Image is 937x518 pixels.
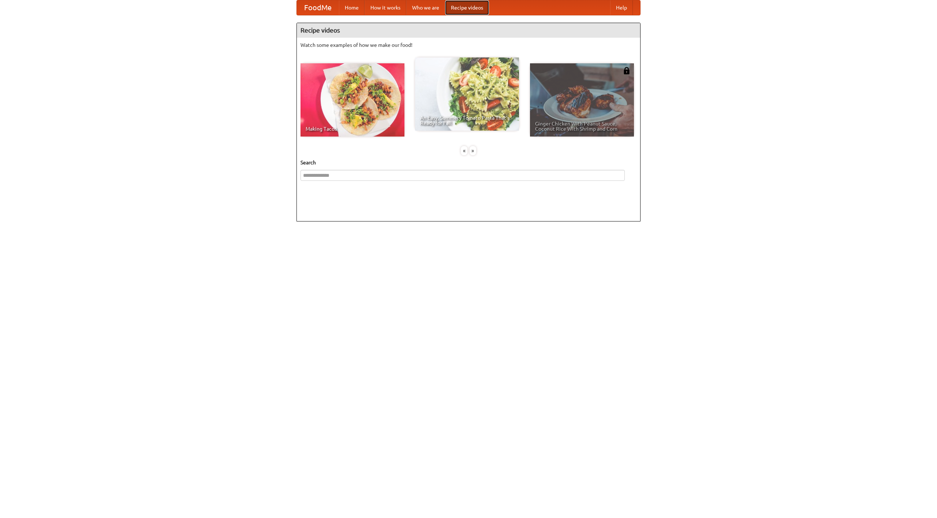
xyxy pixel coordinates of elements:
h5: Search [300,159,637,166]
a: Home [339,0,365,15]
p: Watch some examples of how we make our food! [300,41,637,49]
a: Who we are [406,0,445,15]
a: Making Tacos [300,63,404,137]
a: How it works [365,0,406,15]
h4: Recipe videos [297,23,640,38]
a: Recipe videos [445,0,489,15]
div: » [470,146,476,155]
a: FoodMe [297,0,339,15]
span: Making Tacos [306,126,399,131]
a: Help [610,0,633,15]
div: « [461,146,467,155]
img: 483408.png [623,67,630,74]
a: An Easy, Summery Tomato Pasta That's Ready for Fall [415,57,519,131]
span: An Easy, Summery Tomato Pasta That's Ready for Fall [420,115,514,126]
